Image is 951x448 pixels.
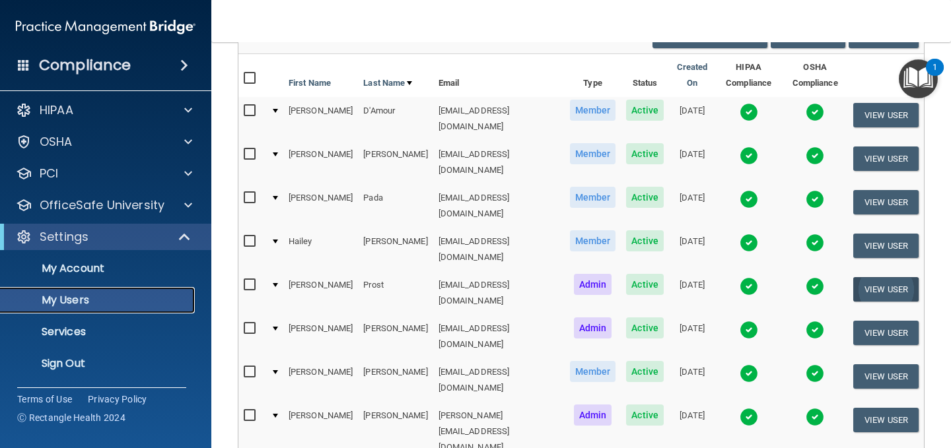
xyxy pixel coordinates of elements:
a: OSHA [16,134,192,150]
td: [DATE] [669,228,715,271]
th: Status [621,54,669,97]
span: Active [626,274,664,295]
td: [EMAIL_ADDRESS][DOMAIN_NAME] [433,315,565,358]
img: tick.e7d51cea.svg [740,146,758,165]
td: [PERSON_NAME] [283,141,358,184]
p: Settings [40,229,88,245]
span: Member [570,187,616,208]
button: View User [853,321,919,345]
td: [DATE] [669,97,715,141]
img: PMB logo [16,14,195,40]
button: View User [853,146,919,171]
img: tick.e7d51cea.svg [740,190,758,208]
td: [EMAIL_ADDRESS][DOMAIN_NAME] [433,228,565,271]
img: tick.e7d51cea.svg [806,234,824,252]
h4: Compliance [39,56,131,75]
span: Member [570,100,616,121]
p: My Users [9,294,189,307]
span: Admin [574,317,612,338]
img: tick.e7d51cea.svg [740,103,758,121]
td: [PERSON_NAME] [358,358,433,402]
td: [EMAIL_ADDRESS][DOMAIN_NAME] [433,358,565,402]
button: View User [853,277,919,302]
td: [PERSON_NAME] [283,271,358,315]
button: Open Resource Center, 1 new notification [899,59,938,98]
span: Active [626,404,664,426]
button: View User [853,408,919,432]
a: Settings [16,229,192,245]
a: Privacy Policy [88,393,147,406]
th: OSHA Compliance [782,54,848,97]
a: Created On [674,59,710,91]
td: [PERSON_NAME] [283,315,358,358]
span: Active [626,361,664,382]
img: tick.e7d51cea.svg [740,321,758,339]
td: D'Amour [358,97,433,141]
a: PCI [16,166,192,181]
p: OSHA [40,134,73,150]
img: tick.e7d51cea.svg [806,146,824,165]
p: Sign Out [9,357,189,370]
button: View User [853,103,919,127]
span: Active [626,143,664,164]
p: My Account [9,262,189,275]
a: Terms of Use [17,393,72,406]
button: View User [853,190,919,214]
a: HIPAA [16,102,192,118]
span: Active [626,230,664,251]
td: [PERSON_NAME] [358,141,433,184]
img: tick.e7d51cea.svg [806,103,824,121]
td: [PERSON_NAME] [283,184,358,228]
span: Admin [574,404,612,426]
span: Admin [574,274,612,295]
span: Member [570,361,616,382]
td: [EMAIL_ADDRESS][DOMAIN_NAME] [433,184,565,228]
img: tick.e7d51cea.svg [806,321,824,339]
td: [DATE] [669,358,715,402]
p: OfficeSafe University [40,197,164,213]
img: tick.e7d51cea.svg [806,277,824,296]
a: OfficeSafe University [16,197,192,213]
td: [PERSON_NAME] [283,97,358,141]
td: [DATE] [669,271,715,315]
img: tick.e7d51cea.svg [740,234,758,252]
td: Hailey [283,228,358,271]
img: tick.e7d51cea.svg [806,408,824,426]
th: HIPAA Compliance [715,54,782,97]
td: [DATE] [669,184,715,228]
span: Ⓒ Rectangle Health 2024 [17,411,125,424]
td: [PERSON_NAME] [283,358,358,402]
td: [DATE] [669,141,715,184]
span: Member [570,143,616,164]
td: [EMAIL_ADDRESS][DOMAIN_NAME] [433,97,565,141]
td: [EMAIL_ADDRESS][DOMAIN_NAME] [433,271,565,315]
span: Active [626,317,664,338]
span: Active [626,187,664,208]
p: PCI [40,166,58,181]
a: Last Name [363,75,412,91]
img: tick.e7d51cea.svg [740,277,758,296]
button: View User [853,234,919,258]
img: tick.e7d51cea.svg [740,408,758,426]
td: [PERSON_NAME] [358,315,433,358]
p: HIPAA [40,102,73,118]
div: 1 [933,67,937,84]
td: [PERSON_NAME] [358,228,433,271]
td: [DATE] [669,315,715,358]
td: Pada [358,184,433,228]
span: Member [570,230,616,251]
span: Active [626,100,664,121]
th: Type [565,54,621,97]
iframe: Drift Widget Chat Controller [722,354,935,407]
p: Services [9,325,189,338]
a: First Name [289,75,331,91]
img: tick.e7d51cea.svg [806,190,824,208]
td: [EMAIL_ADDRESS][DOMAIN_NAME] [433,141,565,184]
td: Prost [358,271,433,315]
th: Email [433,54,565,97]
